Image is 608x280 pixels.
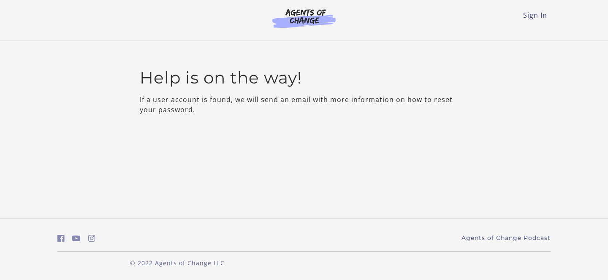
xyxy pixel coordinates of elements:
h2: Help is on the way! [140,68,469,88]
i: https://www.instagram.com/agentsofchangeprep/ (Open in a new window) [88,234,95,242]
a: Agents of Change Podcast [461,234,551,242]
a: https://www.instagram.com/agentsofchangeprep/ (Open in a new window) [88,232,95,245]
p: If a user account is found, we will send an email with more information on how to reset your pass... [140,94,469,115]
a: https://www.facebook.com/groups/aswbtestprep (Open in a new window) [57,232,65,245]
a: Sign In [523,11,547,20]
p: © 2022 Agents of Change LLC [57,258,297,267]
i: https://www.youtube.com/c/AgentsofChangeTestPrepbyMeaganMitchell (Open in a new window) [72,234,81,242]
a: https://www.youtube.com/c/AgentsofChangeTestPrepbyMeaganMitchell (Open in a new window) [72,232,81,245]
i: https://www.facebook.com/groups/aswbtestprep (Open in a new window) [57,234,65,242]
img: Agents of Change Logo [263,8,345,28]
